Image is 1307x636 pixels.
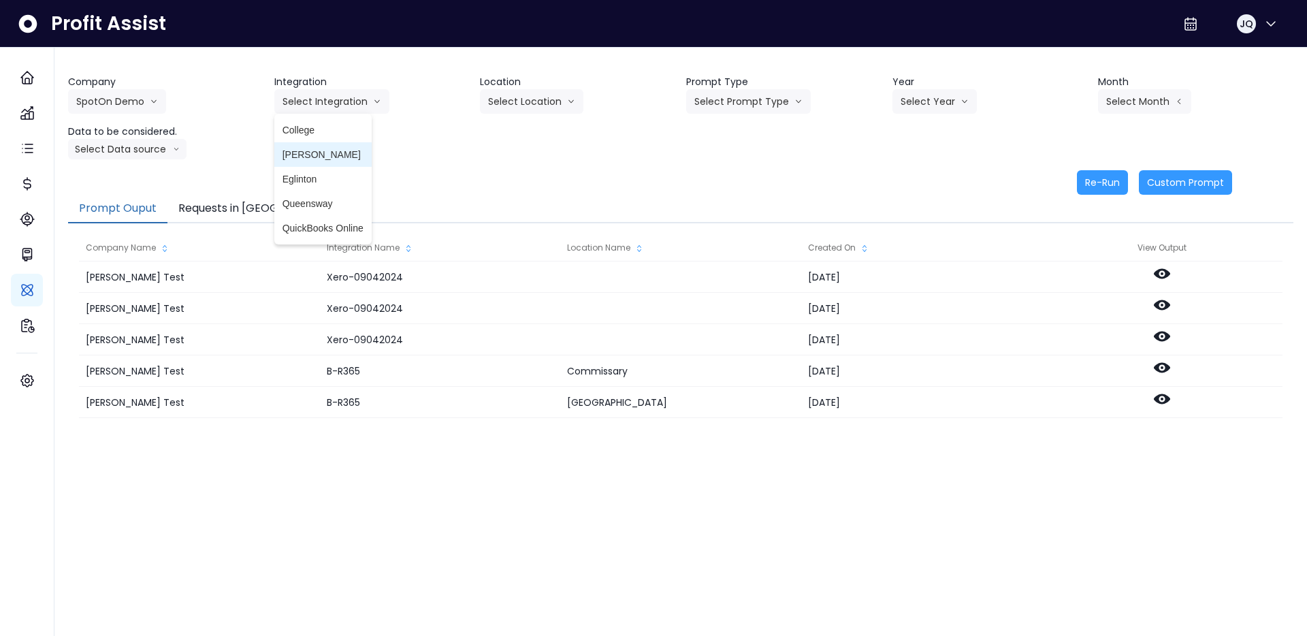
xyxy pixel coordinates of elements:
[1139,170,1232,195] button: Custom Prompt
[892,75,1088,89] header: Year
[68,125,263,139] header: Data to be considered.
[274,75,470,89] header: Integration
[68,89,166,114] button: SpotOn Demoarrow down line
[283,172,364,186] span: Eglinton
[686,89,811,114] button: Select Prompt Typearrow down line
[51,12,166,36] span: Profit Assist
[283,221,364,235] span: QuickBooks Online
[159,243,170,254] svg: sort
[801,234,1042,261] div: Created On
[150,95,158,108] svg: arrow down line
[801,261,1042,293] div: [DATE]
[274,114,372,244] ul: Select Integrationarrow down line
[480,75,675,89] header: Location
[283,197,364,210] span: Queensway
[801,387,1042,418] div: [DATE]
[320,355,560,387] div: B-R365
[1175,95,1183,108] svg: arrow left line
[79,234,319,261] div: Company Name
[686,75,882,89] header: Prompt Type
[801,324,1042,355] div: [DATE]
[68,195,167,223] button: Prompt Ouput
[1077,170,1128,195] button: Re-Run
[320,234,560,261] div: Integration Name
[79,293,319,324] div: [PERSON_NAME] Test
[79,261,319,293] div: [PERSON_NAME] Test
[79,355,319,387] div: [PERSON_NAME] Test
[560,234,801,261] div: Location Name
[1098,75,1293,89] header: Month
[79,387,319,418] div: [PERSON_NAME] Test
[79,324,319,355] div: [PERSON_NAME] Test
[859,243,870,254] svg: sort
[794,95,803,108] svg: arrow down line
[283,123,364,137] span: College
[560,387,801,418] div: [GEOGRAPHIC_DATA]
[320,293,560,324] div: Xero-09042024
[274,89,389,114] button: Select Integrationarrow down line
[1098,89,1191,114] button: Select Montharrow left line
[68,139,187,159] button: Select Data sourcearrow down line
[892,89,977,114] button: Select Yeararrow down line
[1042,234,1282,261] div: View Output
[320,324,560,355] div: Xero-09042024
[801,293,1042,324] div: [DATE]
[283,148,364,161] span: [PERSON_NAME]
[634,243,645,254] svg: sort
[373,95,381,108] svg: arrow down line
[1240,17,1253,31] span: JQ
[961,95,969,108] svg: arrow down line
[320,387,560,418] div: B-R365
[801,355,1042,387] div: [DATE]
[68,75,263,89] header: Company
[167,195,372,223] button: Requests in [GEOGRAPHIC_DATA]
[480,89,583,114] button: Select Locationarrow down line
[320,261,560,293] div: Xero-09042024
[403,243,414,254] svg: sort
[560,355,801,387] div: Commissary
[173,142,180,156] svg: arrow down line
[567,95,575,108] svg: arrow down line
